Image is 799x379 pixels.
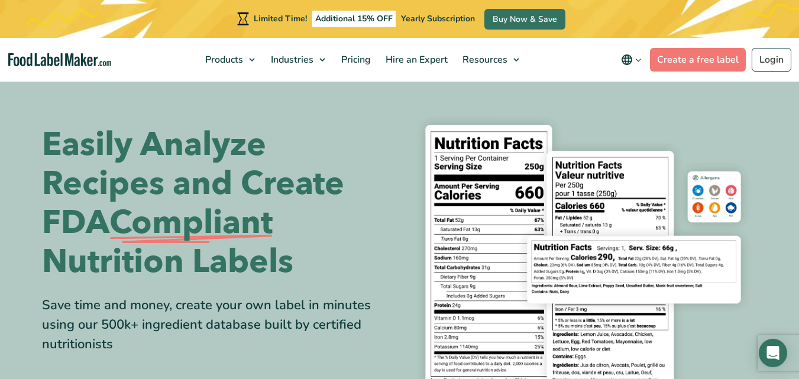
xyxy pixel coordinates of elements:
[484,9,565,30] a: Buy Now & Save
[379,38,452,82] a: Hire an Expert
[202,53,244,66] span: Products
[401,13,475,24] span: Yearly Subscription
[267,53,315,66] span: Industries
[752,48,791,72] a: Login
[759,339,787,367] div: Open Intercom Messenger
[109,203,273,242] span: Compliant
[334,38,376,82] a: Pricing
[455,38,525,82] a: Resources
[312,11,396,27] span: Additional 15% OFF
[650,48,746,72] a: Create a free label
[338,53,372,66] span: Pricing
[264,38,331,82] a: Industries
[42,125,391,281] h1: Easily Analyze Recipes and Create FDA Nutrition Labels
[42,296,391,354] div: Save time and money, create your own label in minutes using our 500k+ ingredient database built b...
[382,53,449,66] span: Hire an Expert
[254,13,307,24] span: Limited Time!
[459,53,509,66] span: Resources
[198,38,261,82] a: Products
